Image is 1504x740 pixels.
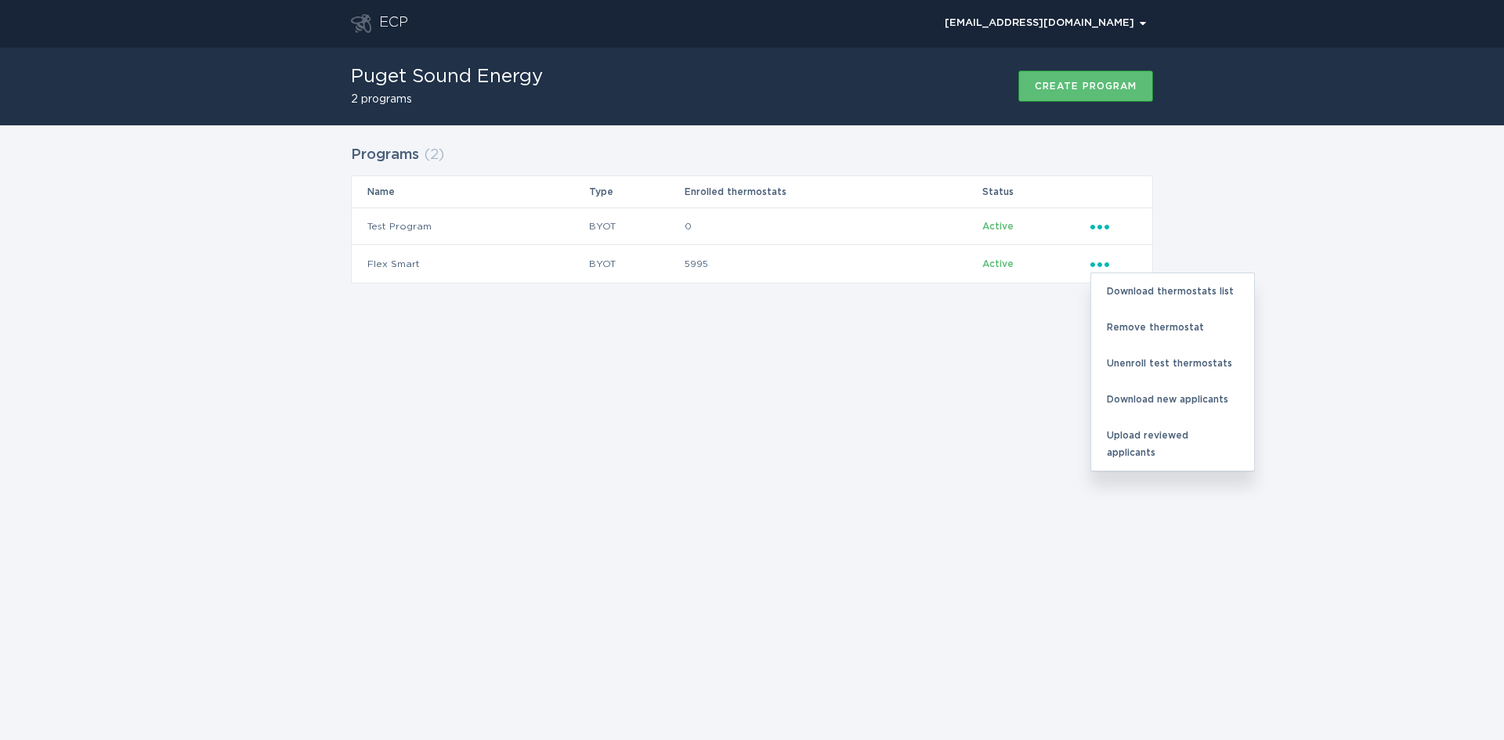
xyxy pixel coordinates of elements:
[1091,345,1254,381] div: Unenroll test thermostats
[982,176,1090,208] th: Status
[982,259,1014,269] span: Active
[938,12,1153,35] button: Open user account details
[684,245,982,283] td: 5995
[1035,81,1137,91] div: Create program
[352,245,1152,283] tr: 5f1247f2c0434ff9aaaf0393365fb9fe
[1091,309,1254,345] div: Remove thermostat
[352,245,588,283] td: Flex Smart
[351,94,543,105] h2: 2 programs
[1091,417,1254,471] div: Upload reviewed applicants
[1018,70,1153,102] button: Create program
[351,67,543,86] h1: Puget Sound Energy
[588,176,683,208] th: Type
[1091,273,1254,309] div: Download thermostats list
[379,14,408,33] div: ECP
[352,176,588,208] th: Name
[588,245,683,283] td: BYOT
[588,208,683,245] td: BYOT
[684,176,982,208] th: Enrolled thermostats
[351,141,419,169] h2: Programs
[352,208,588,245] td: Test Program
[352,208,1152,245] tr: 99594c4f6ff24edb8ece91689c11225c
[1091,381,1254,417] div: Download new applicants
[352,176,1152,208] tr: Table Headers
[945,19,1146,28] div: [EMAIL_ADDRESS][DOMAIN_NAME]
[938,12,1153,35] div: Popover menu
[684,208,982,245] td: 0
[351,14,371,33] button: Go to dashboard
[424,148,444,162] span: ( 2 )
[1090,218,1137,235] div: Popover menu
[982,222,1014,231] span: Active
